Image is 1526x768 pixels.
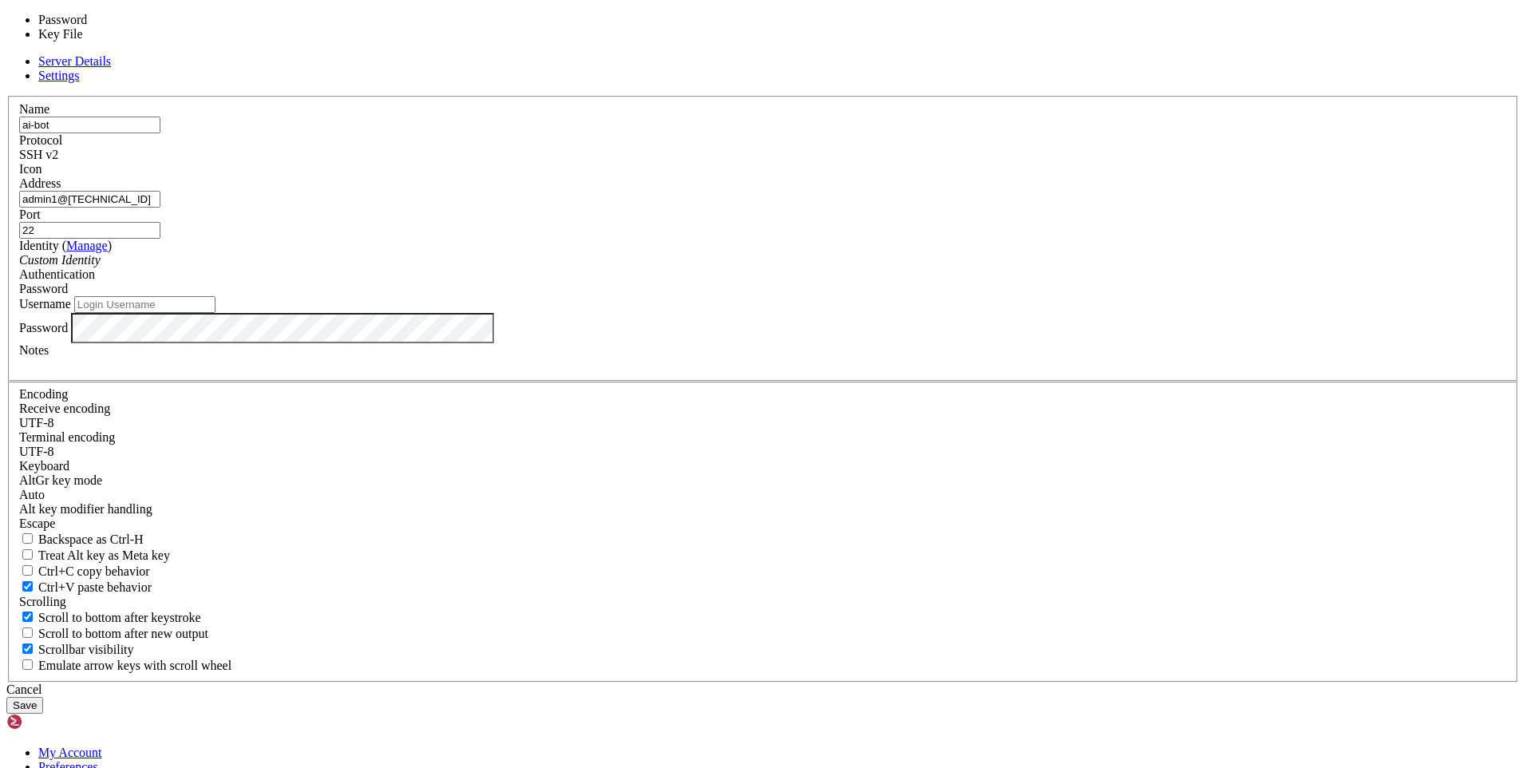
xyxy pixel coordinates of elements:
span: ( ) [62,239,112,252]
div: Auto [19,488,1507,502]
input: Scrollbar visibility [22,643,33,654]
label: Scrolling [19,595,66,608]
input: Login Username [74,296,215,313]
span: SSH v2 [19,148,58,161]
a: Manage [66,239,108,252]
div: Escape [19,517,1507,531]
input: Ctrl+V paste behavior [22,581,33,592]
label: When using the alternative screen buffer, and DECCKM (Application Cursor Keys) is active, mouse w... [19,659,231,672]
label: Icon [19,162,42,176]
div: Custom Identity [19,253,1507,267]
span: Ctrl+V paste behavior [38,580,152,594]
span: UTF-8 [19,445,54,458]
label: Address [19,176,61,190]
label: Password [19,320,68,334]
label: The default terminal encoding. ISO-2022 enables character map translations (like graphics maps). ... [19,430,115,444]
span: Ctrl+C copy behavior [38,564,150,578]
label: Port [19,208,41,221]
input: Scroll to bottom after keystroke [22,612,33,622]
label: Identity [19,239,112,252]
input: Host Name or IP [19,191,160,208]
label: Encoding [19,387,68,401]
span: Treat Alt key as Meta key [38,548,170,562]
i: Custom Identity [19,253,101,267]
label: The vertical scrollbar mode. [19,643,134,656]
label: Name [19,102,49,116]
span: Scroll to bottom after new output [38,627,208,640]
label: Set the expected encoding for data received from the host. If the encodings do not match, visual ... [19,402,110,415]
input: Backspace as Ctrl-H [22,533,33,544]
li: Password [38,13,171,27]
a: Server Details [38,54,111,68]
label: Ctrl+V pastes if true, sends ^V to host if false. Ctrl+Shift+V sends ^V to host if true, pastes i... [19,580,152,594]
button: Save [6,697,43,714]
input: Server Name [19,117,160,133]
label: Username [19,297,71,311]
input: Ctrl+C copy behavior [22,565,33,576]
span: Scrollbar visibility [38,643,134,656]
div: UTF-8 [19,445,1507,459]
img: Shellngn [6,714,98,730]
input: Emulate arrow keys with scroll wheel [22,659,33,670]
label: Ctrl-C copies if true, send ^C to host if false. Ctrl-Shift-C sends ^C to host if true, copies if... [19,564,150,578]
label: Protocol [19,133,62,147]
label: Controls how the Alt key is handled. Escape: Send an ESC prefix. 8-Bit: Add 128 to the typed char... [19,502,152,516]
span: Password [19,282,68,295]
label: Scroll to bottom after new output. [19,627,208,640]
a: Settings [38,69,80,82]
div: SSH v2 [19,148,1507,162]
label: Notes [19,343,49,357]
div: Cancel [6,683,1520,697]
label: If true, the backspace should send BS ('\x08', aka ^H). Otherwise the backspace key should send '... [19,532,144,546]
div: Password [19,282,1507,296]
li: Key File [38,27,171,42]
input: Scroll to bottom after new output [22,627,33,638]
input: Treat Alt key as Meta key [22,549,33,560]
label: Whether the Alt key acts as a Meta key or as a distinct Alt key. [19,548,170,562]
span: Backspace as Ctrl-H [38,532,144,546]
a: My Account [38,746,102,759]
span: Scroll to bottom after keystroke [38,611,201,624]
span: Escape [19,517,55,530]
input: Port Number [19,222,160,239]
label: Set the expected encoding for data received from the host. If the encodings do not match, visual ... [19,473,102,487]
label: Whether to scroll to the bottom on any keystroke. [19,611,201,624]
label: Keyboard [19,459,69,473]
span: UTF-8 [19,416,54,430]
span: Emulate arrow keys with scroll wheel [38,659,231,672]
span: Auto [19,488,45,501]
div: UTF-8 [19,416,1507,430]
label: Authentication [19,267,95,281]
